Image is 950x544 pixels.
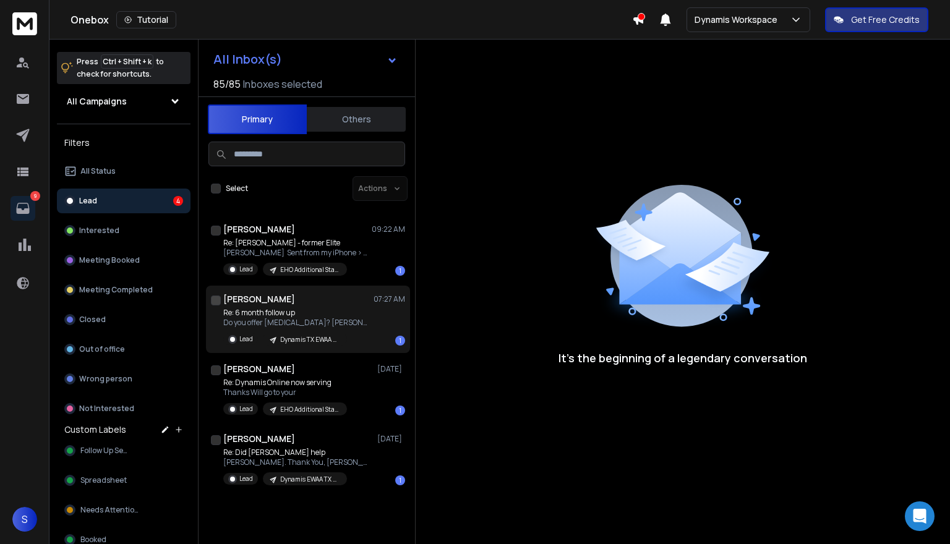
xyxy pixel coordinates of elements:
p: Re: Did [PERSON_NAME] help [223,448,372,457]
button: Needs Attention [57,498,190,522]
h1: [PERSON_NAME] [223,433,295,445]
p: [DATE] [377,364,405,374]
h1: [PERSON_NAME] [223,293,295,305]
p: 07:27 AM [374,294,405,304]
p: 09:22 AM [372,224,405,234]
p: Press to check for shortcuts. [77,56,164,80]
p: EHO Additional States 09_25 [280,265,340,274]
p: EHO Additional States 09_25 [280,405,340,414]
p: Meeting Completed [79,285,153,295]
p: Do you offer [MEDICAL_DATA]? [PERSON_NAME] [223,318,372,328]
p: Not Interested [79,404,134,414]
p: Lead [79,196,97,206]
button: All Status [57,159,190,184]
button: Others [307,106,406,133]
div: 1 [395,475,405,485]
p: Lead [239,265,253,274]
div: 4 [173,196,183,206]
button: All Inbox(s) [203,47,408,72]
h3: Custom Labels [64,423,126,436]
button: Closed [57,307,190,332]
p: All Status [80,166,116,176]
p: Re: Dynamis Online now serving [223,378,347,388]
span: 85 / 85 [213,77,241,91]
p: Lead [239,474,253,483]
p: [PERSON_NAME] Sent from my iPhone > On [223,248,372,258]
button: Interested [57,218,190,243]
a: 9 [11,196,35,221]
button: Spreadsheet [57,468,190,493]
button: Meeting Completed [57,278,190,302]
label: Select [226,184,248,193]
span: Ctrl + Shift + k [101,54,153,69]
div: 1 [395,266,405,276]
p: Dynamis EWAA TX OUTLOOK + OTHERs ESPS [280,475,340,484]
button: Tutorial [116,11,176,28]
button: Meeting Booked [57,248,190,273]
p: It’s the beginning of a legendary conversation [558,349,807,367]
button: Wrong person [57,367,190,391]
button: Primary [208,104,307,134]
p: Re: 6 month follow up [223,308,372,318]
div: 1 [395,336,405,346]
p: [DATE] [377,434,405,444]
button: All Campaigns [57,89,190,114]
p: Interested [79,226,119,236]
p: [PERSON_NAME]. Thank You, [PERSON_NAME] [223,457,372,467]
span: Needs Attention [80,505,139,515]
p: Wrong person [79,374,132,384]
button: Not Interested [57,396,190,421]
h3: Filters [57,134,190,151]
p: Thanks Will go to your [223,388,347,397]
p: Closed [79,315,106,325]
h1: [PERSON_NAME] [223,363,295,375]
p: Lead [239,334,253,344]
span: Follow Up Sent [80,446,131,456]
button: Follow Up Sent [57,438,190,463]
h1: All Campaigns [67,95,127,108]
p: Dynamis TX EWAA Google Only - Newly Warmed [280,335,340,344]
h1: [PERSON_NAME] [223,223,295,236]
button: S [12,507,37,532]
div: Onebox [71,11,632,28]
button: Lead4 [57,189,190,213]
p: Get Free Credits [851,14,920,26]
button: Get Free Credits [825,7,928,32]
p: 9 [30,191,40,201]
span: Spreadsheet [80,475,127,485]
p: Lead [239,404,253,414]
p: Meeting Booked [79,255,140,265]
div: Open Intercom Messenger [905,501,935,531]
p: Dynamis Workspace [695,14,782,26]
button: Out of office [57,337,190,362]
p: Re: [PERSON_NAME] - former Elite [223,238,372,248]
p: Out of office [79,344,125,354]
h1: All Inbox(s) [213,53,282,66]
div: 1 [395,406,405,415]
h3: Inboxes selected [243,77,322,91]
